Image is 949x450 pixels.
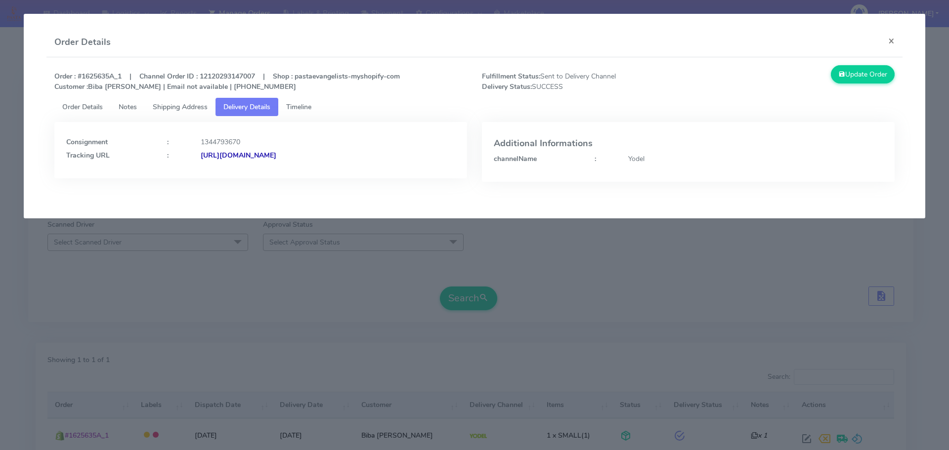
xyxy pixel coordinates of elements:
[494,154,537,164] strong: channelName
[595,154,596,164] strong: :
[880,28,903,54] button: Close
[482,72,540,81] strong: Fulfillment Status:
[482,82,532,91] strong: Delivery Status:
[54,36,111,49] h4: Order Details
[286,102,311,112] span: Timeline
[62,102,103,112] span: Order Details
[831,65,895,83] button: Update Order
[201,151,276,160] strong: [URL][DOMAIN_NAME]
[167,151,169,160] strong: :
[153,102,208,112] span: Shipping Address
[223,102,270,112] span: Delivery Details
[54,82,88,91] strong: Customer :
[193,137,463,147] div: 1344793670
[54,98,895,116] ul: Tabs
[474,71,689,92] span: Sent to Delivery Channel SUCCESS
[54,72,400,91] strong: Order : #1625635A_1 | Channel Order ID : 12120293147007 | Shop : pastaevangelists-myshopify-com B...
[66,151,110,160] strong: Tracking URL
[494,139,883,149] h4: Additional Informations
[119,102,137,112] span: Notes
[167,137,169,147] strong: :
[621,154,890,164] div: Yodel
[66,137,108,147] strong: Consignment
